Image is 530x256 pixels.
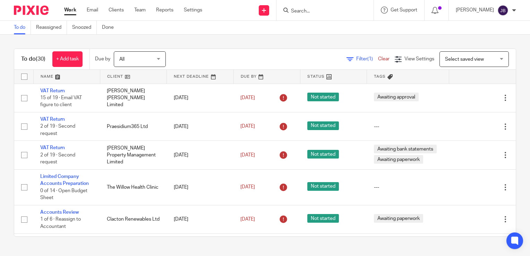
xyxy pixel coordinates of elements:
a: Clients [109,7,124,14]
a: VAT Return [40,88,65,93]
p: Due by [95,56,110,62]
a: Done [102,21,119,34]
td: [DATE] [167,84,233,112]
span: (1) [367,57,373,61]
a: Accounts Review [40,210,79,215]
span: 1 of 6 · Reassign to Accountant [40,217,81,229]
span: [DATE] [240,124,255,129]
td: [DATE] [167,205,233,233]
a: Email [87,7,98,14]
td: Praesidium365 Ltd [100,112,166,140]
td: Clacton Renewables Ltd [100,205,166,233]
span: Filter [356,57,378,61]
input: Search [290,8,353,15]
a: VAT Return [40,117,65,122]
span: Not started [307,182,339,191]
div: --- [374,184,442,191]
td: [PERSON_NAME] Property Management Limited [100,141,166,169]
a: Clear [378,57,390,61]
span: Not started [307,214,339,223]
span: All [119,57,125,62]
a: + Add task [52,51,83,67]
a: Snoozed [72,21,97,34]
td: The Willow Health Clinic [100,169,166,205]
a: Work [64,7,76,14]
img: svg%3E [497,5,508,16]
span: [DATE] [240,185,255,190]
span: Select saved view [445,57,484,62]
span: Not started [307,93,339,101]
a: Settings [184,7,202,14]
span: (30) [36,56,45,62]
p: [PERSON_NAME] [456,7,494,14]
span: Awaiting paperwork [374,155,423,164]
a: VAT Return [40,145,65,150]
a: Reassigned [36,21,67,34]
span: Awaiting paperwork [374,214,423,223]
span: [DATE] [240,95,255,100]
h1: To do [21,56,45,63]
a: Limited Company Accounts Preparation [40,174,89,186]
td: [DATE] [167,141,233,169]
span: [DATE] [240,217,255,222]
a: To do [14,21,31,34]
span: 2 of 19 · Second request [40,153,75,165]
span: 2 of 19 · Second request [40,124,75,136]
a: Team [134,7,146,14]
div: --- [374,123,442,130]
span: 0 of 14 · Open Budget Sheet [40,188,87,200]
span: Tags [374,75,386,78]
td: [PERSON_NAME] [PERSON_NAME] Limited [100,84,166,112]
span: View Settings [404,57,434,61]
span: Get Support [391,8,417,12]
span: 15 of 19 · Email VAT figure to client [40,95,82,108]
td: [DATE] [167,112,233,140]
span: Awaiting approval [374,93,419,101]
td: [DATE] [167,169,233,205]
span: Awaiting bank statements [374,145,437,153]
a: Reports [156,7,173,14]
span: Not started [307,121,339,130]
span: [DATE] [240,153,255,157]
span: Not started [307,150,339,159]
img: Pixie [14,6,49,15]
